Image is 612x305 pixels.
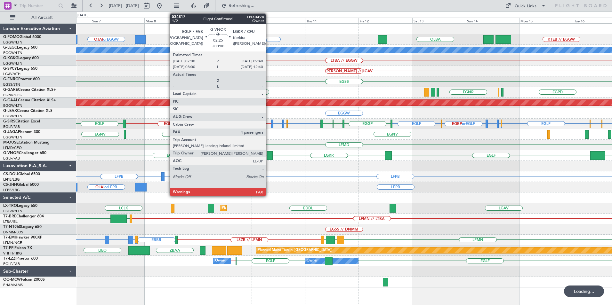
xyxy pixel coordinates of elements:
span: G-FOMO [3,35,20,39]
a: G-GARECessna Citation XLS+ [3,88,56,92]
a: T7-LZZIPraetor 600 [3,257,38,261]
a: EGLF/FAB [3,156,20,161]
span: T7-N1960 [3,225,21,229]
a: G-LEGCLegacy 600 [3,46,37,50]
button: Refreshing... [219,1,257,11]
span: Refreshing... [228,4,255,8]
a: T7-BREChallenger 604 [3,215,44,218]
div: Planned Maint Dusseldorf [222,203,264,213]
span: G-ENRG [3,77,18,81]
a: G-KGKGLegacy 600 [3,56,39,60]
span: G-GAAL [3,98,18,102]
a: OO-MCWFalcon 2000S [3,278,45,282]
a: EHAM/AMS [3,283,23,287]
a: EGGW/LTN [3,114,22,119]
a: G-SIRSCitation Excel [3,120,40,123]
a: EGGW/LTN [3,61,22,66]
a: EGGW/LTN [3,40,22,45]
span: G-KGKG [3,56,18,60]
div: Fri 12 [358,18,412,23]
input: Trip Number [20,1,56,11]
div: Wed 10 [252,18,305,23]
a: CS-DOUGlobal 6500 [3,172,40,176]
span: G-GARE [3,88,18,92]
a: EGGW/LTN [3,103,22,108]
a: G-SPCYLegacy 650 [3,67,37,71]
span: G-LEAX [3,109,17,113]
span: All Aircraft [17,15,68,20]
div: Planned Maint Tianjin ([GEOGRAPHIC_DATA]) [258,246,332,255]
a: G-GAALCessna Citation XLS+ [3,98,56,102]
span: CS-JHH [3,183,17,187]
span: G-SPCY [3,67,17,71]
div: Mon 15 [519,18,573,23]
span: G-LEGC [3,46,17,50]
span: T7-EMI [3,236,16,239]
button: Quick Links [502,1,549,11]
span: OO-MCW [3,278,21,282]
a: LTBA/ISL [3,219,18,224]
div: Owner [215,256,226,266]
div: Tue 9 [198,18,251,23]
span: T7-BRE [3,215,16,218]
a: M-OUSECitation Mustang [3,141,50,145]
a: EGSS/STN [3,82,20,87]
a: VHHH/HKG [3,251,22,256]
a: EGGW/LTN [3,209,22,214]
a: G-JAGAPhenom 300 [3,130,40,134]
span: M-OUSE [3,141,19,145]
span: CS-DOU [3,172,18,176]
a: LX-TROLegacy 650 [3,204,37,208]
a: LFMD/CEQ [3,145,22,150]
div: Mon 8 [144,18,198,23]
span: LX-TRO [3,204,17,208]
button: All Aircraft [7,12,69,23]
div: Sun 14 [466,18,519,23]
a: CS-JHHGlobal 6000 [3,183,39,187]
div: Owner [307,256,318,266]
div: Thu 11 [305,18,358,23]
span: G-VNOR [3,151,19,155]
a: LFPB/LBG [3,188,20,192]
a: LFMN/NCE [3,240,22,245]
div: Sun 7 [91,18,144,23]
a: EGLF/FAB [3,124,20,129]
a: EGNR/CEG [3,93,22,98]
span: T7-LZZI [3,257,16,261]
a: G-LEAXCessna Citation XLS [3,109,52,113]
a: T7-FFIFalcon 7X [3,246,32,250]
div: Loading... [564,285,604,297]
div: Quick Links [515,3,536,10]
a: EGGW/LTN [3,135,22,140]
a: T7-EMIHawker 900XP [3,236,42,239]
span: T7-FFI [3,246,14,250]
a: G-ENRGPraetor 600 [3,77,40,81]
a: EGLF/FAB [3,262,20,266]
a: T7-N1960Legacy 650 [3,225,42,229]
div: Sat 13 [412,18,466,23]
div: [DATE] [77,13,88,18]
span: G-JAGA [3,130,18,134]
span: G-SIRS [3,120,15,123]
a: EGGW/LTN [3,51,22,55]
a: G-VNORChallenger 650 [3,151,46,155]
a: DNMM/LOS [3,230,23,235]
span: [DATE] - [DATE] [109,3,139,9]
a: G-FOMOGlobal 6000 [3,35,41,39]
a: LFPB/LBG [3,177,20,182]
a: LGAV/ATH [3,72,20,76]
